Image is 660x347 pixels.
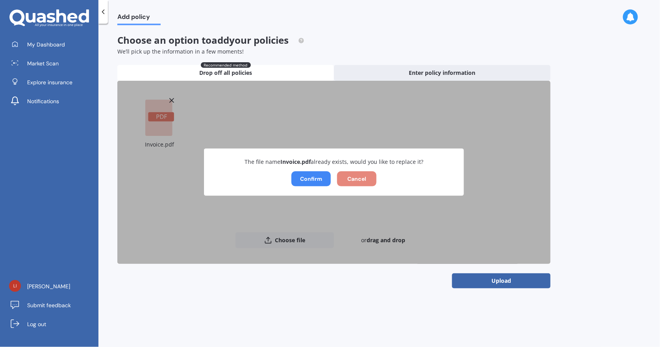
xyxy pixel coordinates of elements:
[117,13,161,24] span: Add policy
[6,297,98,313] a: Submit feedback
[6,74,98,90] a: Explore insurance
[27,97,59,105] span: Notifications
[409,69,476,77] span: Enter policy information
[27,41,65,48] span: My Dashboard
[452,273,551,288] button: Upload
[117,48,244,55] span: We’ll pick up the information in a few moments!
[6,93,98,109] a: Notifications
[213,158,454,166] p: The file name already exists, would you like to replace it?
[6,56,98,71] a: Market Scan
[202,33,289,46] span: to add your policies
[337,171,376,186] button: Cancel
[280,158,311,165] b: Invoice.pdf
[117,33,304,46] span: Choose an option
[6,278,98,294] a: [PERSON_NAME]
[27,301,71,309] span: Submit feedback
[27,282,70,290] span: [PERSON_NAME]
[6,316,98,332] a: Log out
[27,78,72,86] span: Explore insurance
[9,280,21,292] img: 97e5979d245ad337873c022601db033a
[291,171,331,186] button: Confirm
[6,37,98,52] a: My Dashboard
[199,69,252,77] span: Drop off all policies
[27,59,59,67] span: Market Scan
[201,62,251,68] span: Recommended method
[27,320,46,328] span: Log out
